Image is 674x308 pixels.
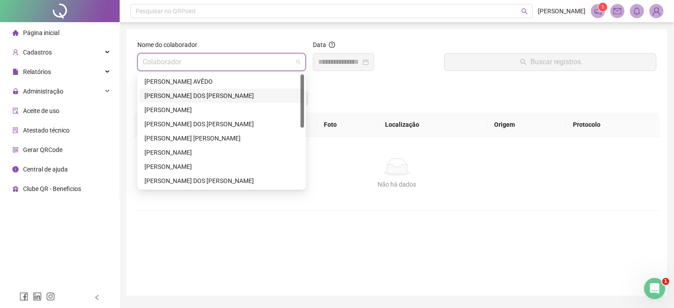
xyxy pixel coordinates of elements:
[23,68,51,75] span: Relatórios
[12,127,19,133] span: solution
[23,146,62,153] span: Gerar QRCode
[139,103,304,117] div: EVERTON MARQUES TAVARES
[144,105,299,115] div: [PERSON_NAME]
[12,69,19,75] span: file
[144,77,299,86] div: [PERSON_NAME] AVÊDO
[94,294,100,300] span: left
[12,108,19,114] span: audit
[12,30,19,36] span: home
[601,4,604,10] span: 1
[613,7,621,15] span: mail
[139,117,304,131] div: GABRIEL HENRIQUE DOS SANTOS
[139,174,304,188] div: JOYCE DOS SANTOS
[23,49,52,56] span: Cadastros
[12,186,19,192] span: gift
[19,292,28,301] span: facebook
[566,113,660,137] th: Protocolo
[139,160,304,174] div: JOCIMARES SANTOS SOUZA
[46,292,55,301] span: instagram
[650,4,663,18] img: 90549
[662,278,669,285] span: 1
[594,7,602,15] span: notification
[139,74,304,89] div: EDILSA SANTOS AVÊDO
[12,88,19,94] span: lock
[144,148,299,157] div: [PERSON_NAME]
[23,29,59,36] span: Página inicial
[33,292,42,301] span: linkedin
[139,145,304,160] div: JAMILE IRENE DA SILVA
[144,162,299,172] div: [PERSON_NAME]
[23,88,63,95] span: Administração
[598,3,607,12] sup: 1
[378,113,487,137] th: Localização
[23,166,68,173] span: Central de ajuda
[12,147,19,153] span: qrcode
[12,49,19,55] span: user-add
[538,6,585,16] span: [PERSON_NAME]
[144,176,299,186] div: [PERSON_NAME] DOS [PERSON_NAME]
[137,40,203,50] label: Nome do colaborador
[139,131,304,145] div: GUILHERME HENRIQUE SENA DA SILVA
[23,185,81,192] span: Clube QR - Beneficios
[313,41,326,48] span: Data
[444,53,656,71] button: Buscar registros
[633,7,641,15] span: bell
[12,166,19,172] span: info-circle
[521,8,528,15] span: search
[144,91,299,101] div: [PERSON_NAME] DOS [PERSON_NAME]
[487,113,566,137] th: Origem
[144,179,649,189] div: Não há dados
[329,42,335,48] span: question-circle
[144,119,299,129] div: [PERSON_NAME] DOS [PERSON_NAME]
[144,133,299,143] div: [PERSON_NAME] [PERSON_NAME]
[317,113,378,137] th: Foto
[23,107,59,114] span: Aceite de uso
[139,89,304,103] div: EDUARDO MACHADO DOS SANTOS
[644,278,665,299] iframe: Intercom live chat
[23,127,70,134] span: Atestado técnico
